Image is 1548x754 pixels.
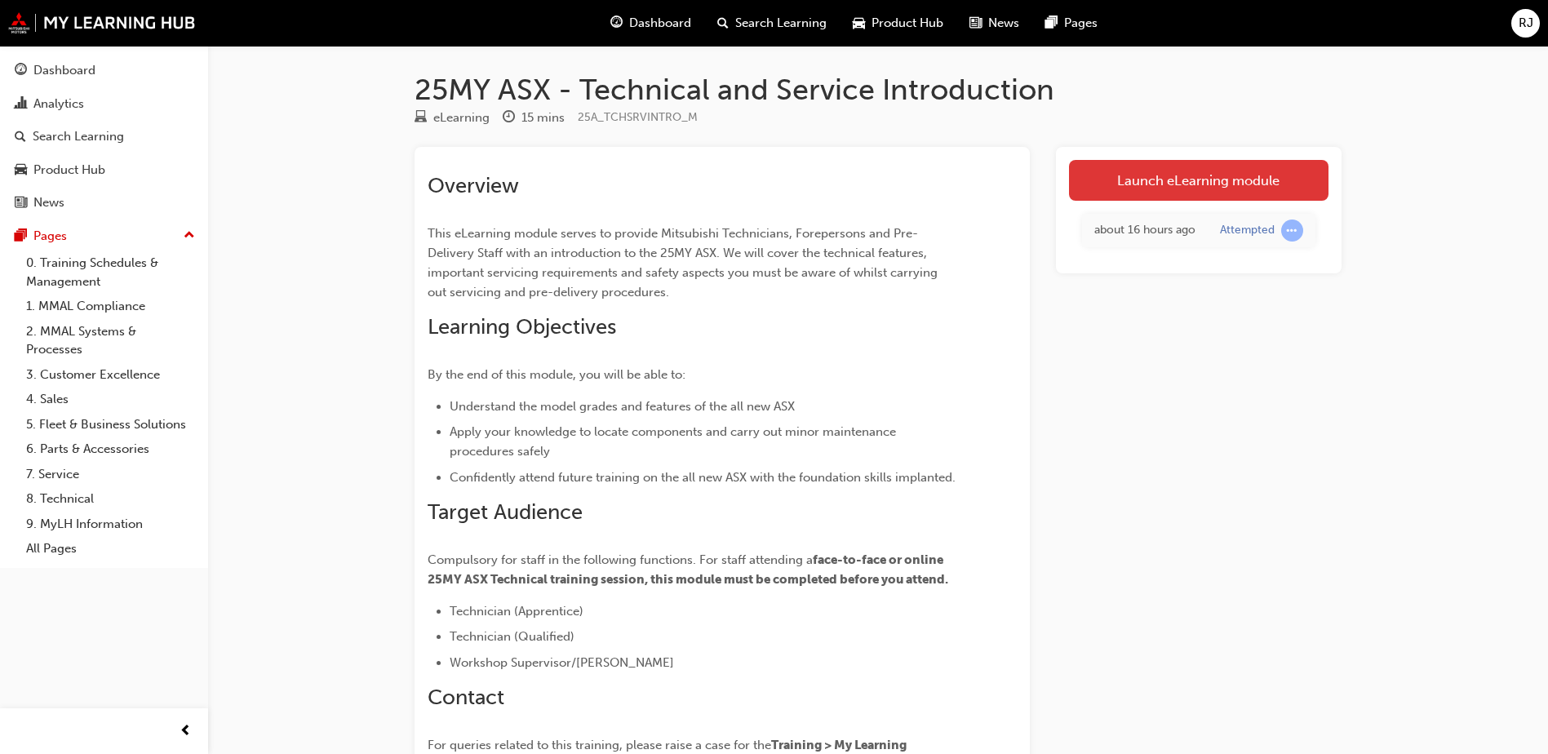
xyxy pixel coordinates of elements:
[20,536,202,561] a: All Pages
[428,552,948,587] span: face-to-face or online 25MY ASX Technical training session, this module must be completed before ...
[1064,14,1098,33] span: Pages
[1281,220,1303,242] span: learningRecordVerb_ATTEMPT-icon
[853,13,865,33] span: car-icon
[1220,223,1275,238] div: Attempted
[597,7,704,40] a: guage-iconDashboard
[7,188,202,218] a: News
[20,437,202,462] a: 6. Parts & Accessories
[428,367,685,382] span: By the end of this module, you will be able to:
[20,387,202,412] a: 4. Sales
[33,127,124,146] div: Search Learning
[33,161,105,180] div: Product Hub
[629,14,691,33] span: Dashboard
[8,12,196,33] img: mmal
[1519,14,1533,33] span: RJ
[180,721,192,742] span: prev-icon
[735,14,827,33] span: Search Learning
[450,470,956,485] span: Confidently attend future training on the all new ASX with the foundation skills implanted.
[20,486,202,512] a: 8. Technical
[20,251,202,294] a: 0. Training Schedules & Management
[415,108,490,128] div: Type
[20,294,202,319] a: 1. MMAL Compliance
[717,13,729,33] span: search-icon
[840,7,956,40] a: car-iconProduct Hub
[20,512,202,537] a: 9. MyLH Information
[969,13,982,33] span: news-icon
[428,685,504,710] span: Contact
[20,462,202,487] a: 7. Service
[428,552,813,567] span: Compulsory for staff in the following functions. For staff attending a
[1094,221,1195,240] div: Fri Sep 19 2025 16:46:09 GMT+1000 (Australian Eastern Standard Time)
[1069,160,1328,201] a: Launch eLearning module
[20,362,202,388] a: 3. Customer Excellence
[415,72,1342,108] h1: 25MY ASX - Technical and Service Introduction
[15,163,27,178] span: car-icon
[7,89,202,119] a: Analytics
[33,227,67,246] div: Pages
[15,229,27,244] span: pages-icon
[7,221,202,251] button: Pages
[704,7,840,40] a: search-iconSearch Learning
[578,110,698,124] span: Learning resource code
[521,109,565,127] div: 15 mins
[428,173,519,198] span: Overview
[503,108,565,128] div: Duration
[33,95,84,113] div: Analytics
[15,130,26,144] span: search-icon
[15,196,27,211] span: news-icon
[415,111,427,126] span: learningResourceType_ELEARNING-icon
[7,122,202,152] a: Search Learning
[33,61,95,80] div: Dashboard
[15,97,27,112] span: chart-icon
[450,604,583,619] span: Technician (Apprentice)
[450,399,795,414] span: Understand the model grades and features of the all new ASX
[428,314,616,339] span: Learning Objectives
[20,319,202,362] a: 2. MMAL Systems & Processes
[7,52,202,221] button: DashboardAnalyticsSearch LearningProduct HubNews
[450,424,899,459] span: Apply your knowledge to locate components and carry out minor maintenance procedures safely
[450,655,674,670] span: Workshop Supervisor/[PERSON_NAME]
[33,193,64,212] div: News
[7,155,202,185] a: Product Hub
[15,64,27,78] span: guage-icon
[988,14,1019,33] span: News
[503,111,515,126] span: clock-icon
[450,629,574,644] span: Technician (Qualified)
[428,499,583,525] span: Target Audience
[184,225,195,246] span: up-icon
[433,109,490,127] div: eLearning
[20,412,202,437] a: 5. Fleet & Business Solutions
[1045,13,1058,33] span: pages-icon
[610,13,623,33] span: guage-icon
[1032,7,1111,40] a: pages-iconPages
[872,14,943,33] span: Product Hub
[1511,9,1540,38] button: RJ
[428,738,771,752] span: For queries related to this training, please raise a case for the
[7,55,202,86] a: Dashboard
[428,226,941,299] span: This eLearning module serves to provide Mitsubishi Technicians, Forepersons and Pre-Delivery Staf...
[956,7,1032,40] a: news-iconNews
